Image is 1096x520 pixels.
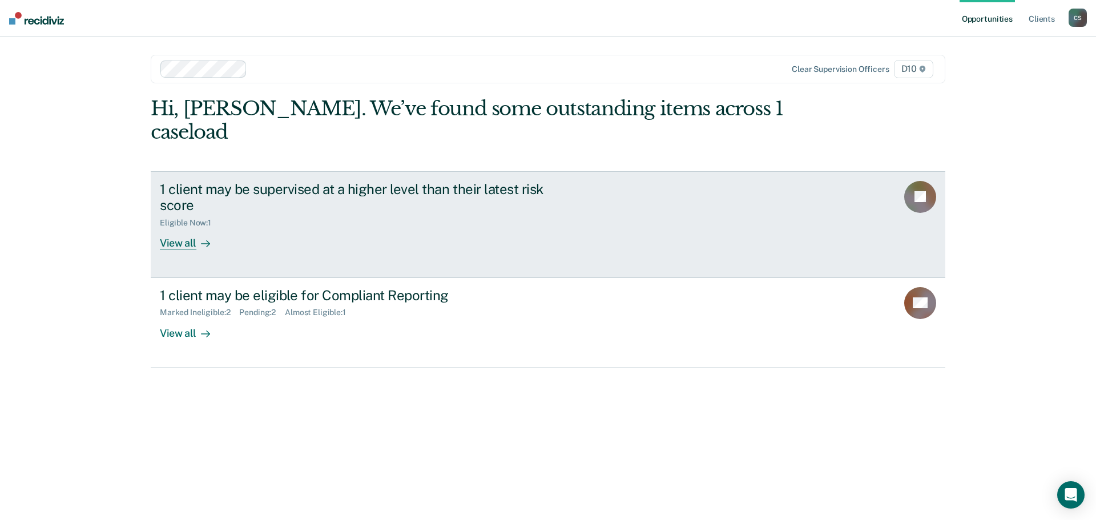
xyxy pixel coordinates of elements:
div: Marked Ineligible : 2 [160,308,239,317]
div: Almost Eligible : 1 [285,308,355,317]
div: Open Intercom Messenger [1057,481,1085,509]
button: CS [1069,9,1087,27]
img: Recidiviz [9,12,64,25]
div: Eligible Now : 1 [160,218,220,228]
div: 1 client may be supervised at a higher level than their latest risk score [160,181,561,214]
div: Pending : 2 [239,308,285,317]
a: 1 client may be supervised at a higher level than their latest risk scoreEligible Now:1View all [151,171,945,278]
a: 1 client may be eligible for Compliant ReportingMarked Ineligible:2Pending:2Almost Eligible:1View... [151,278,945,368]
div: View all [160,228,224,250]
div: 1 client may be eligible for Compliant Reporting [160,287,561,304]
div: C S [1069,9,1087,27]
span: D10 [894,60,933,78]
div: Clear supervision officers [792,65,889,74]
div: Hi, [PERSON_NAME]. We’ve found some outstanding items across 1 caseload [151,97,787,144]
div: View all [160,317,224,340]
